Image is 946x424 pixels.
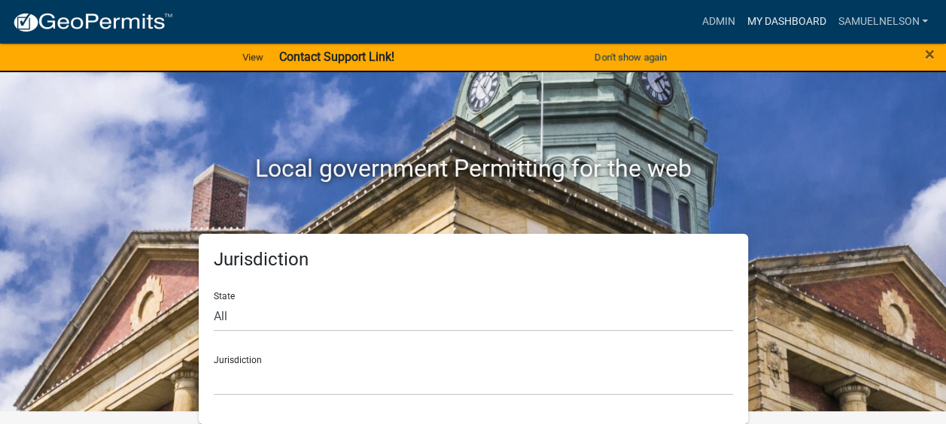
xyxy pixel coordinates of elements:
[925,45,935,63] button: Close
[925,44,935,65] span: ×
[214,249,733,271] h5: Jurisdiction
[236,45,269,70] a: View
[278,50,394,64] strong: Contact Support Link!
[56,154,891,183] h2: Local government Permitting for the web
[832,8,934,36] a: samuelnelson
[589,45,673,70] button: Don't show again
[741,8,832,36] a: My Dashboard
[695,8,741,36] a: Admin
